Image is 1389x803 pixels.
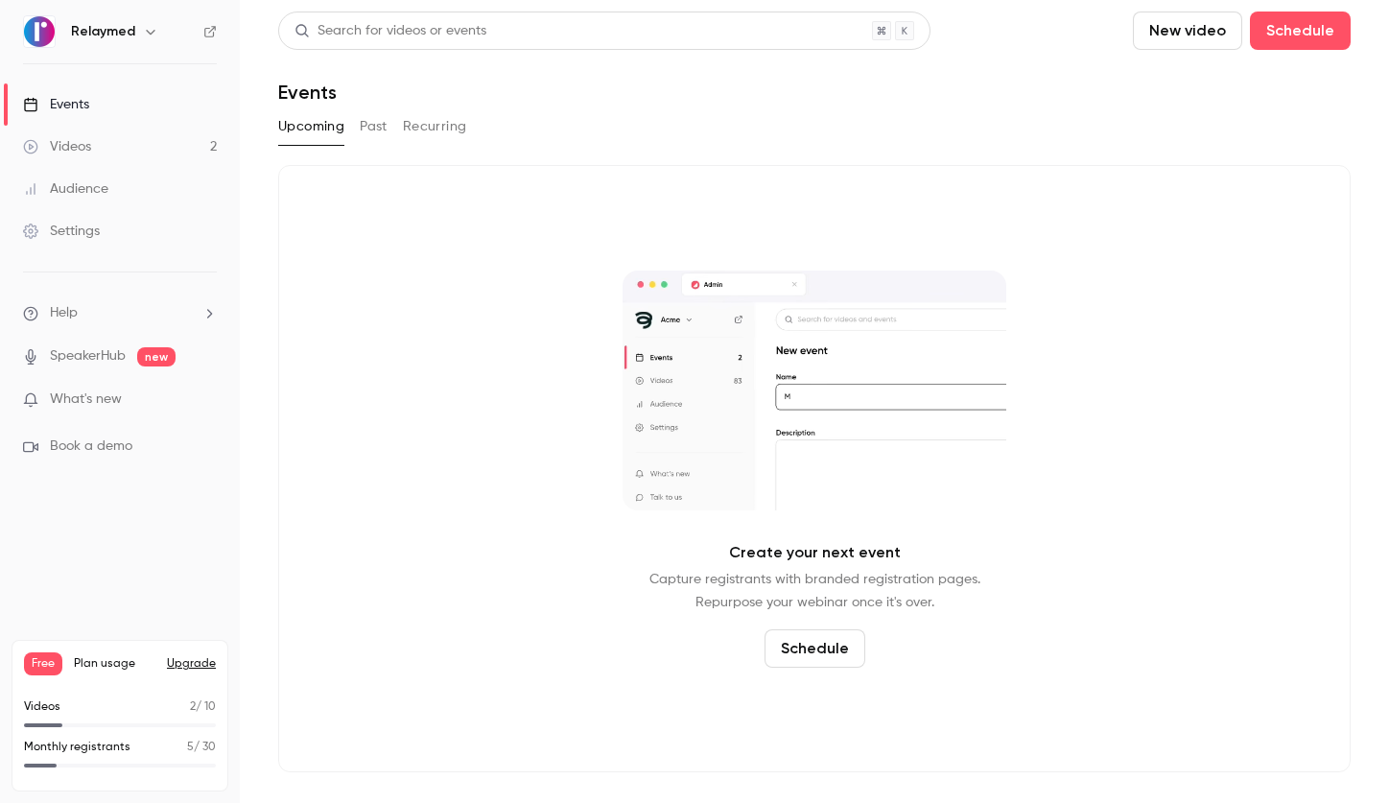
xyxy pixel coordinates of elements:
[729,541,901,564] p: Create your next event
[50,390,122,410] span: What's new
[1133,12,1242,50] button: New video
[23,303,217,323] li: help-dropdown-opener
[190,701,196,713] span: 2
[23,222,100,241] div: Settings
[23,137,91,156] div: Videos
[360,111,388,142] button: Past
[765,629,865,668] button: Schedule
[294,21,486,41] div: Search for videos or events
[403,111,467,142] button: Recurring
[50,346,126,366] a: SpeakerHub
[278,111,344,142] button: Upcoming
[24,739,130,756] p: Monthly registrants
[23,95,89,114] div: Events
[71,22,135,41] h6: Relaymed
[24,16,55,47] img: Relaymed
[24,652,62,675] span: Free
[187,739,216,756] p: / 30
[1250,12,1351,50] button: Schedule
[137,347,176,366] span: new
[649,568,980,614] p: Capture registrants with branded registration pages. Repurpose your webinar once it's over.
[190,698,216,716] p: / 10
[187,742,194,753] span: 5
[74,656,155,672] span: Plan usage
[23,179,108,199] div: Audience
[50,437,132,457] span: Book a demo
[167,656,216,672] button: Upgrade
[194,391,217,409] iframe: Noticeable Trigger
[24,698,60,716] p: Videos
[50,303,78,323] span: Help
[278,81,337,104] h1: Events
